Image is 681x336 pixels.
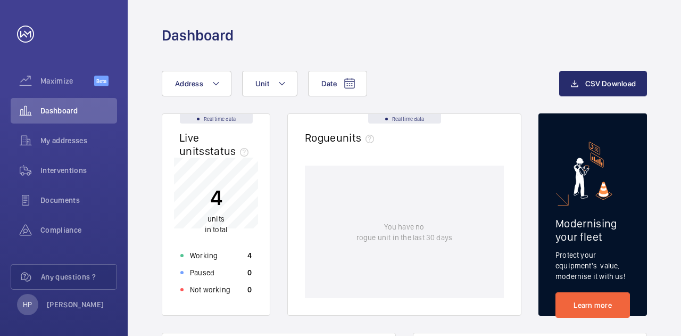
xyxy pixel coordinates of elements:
span: Maximize [40,76,94,86]
button: CSV Download [559,71,647,96]
button: Unit [242,71,297,96]
span: Address [175,79,203,88]
p: Paused [190,267,214,278]
span: Dashboard [40,105,117,116]
h2: Modernising your fleet [555,217,630,243]
img: marketing-card.svg [574,142,612,200]
p: Protect your equipment's value, modernise it with us! [555,250,630,282]
p: Working [190,250,218,261]
span: My addresses [40,135,117,146]
span: units [207,215,225,223]
p: 4 [205,184,227,211]
span: Interventions [40,165,117,176]
p: in total [205,214,227,235]
p: 4 [247,250,252,261]
span: CSV Download [585,79,636,88]
span: Compliance [40,225,117,235]
div: Real time data [180,114,253,124]
span: status [205,144,253,158]
p: [PERSON_NAME] [47,299,104,310]
p: HP [23,299,32,310]
span: Documents [40,195,117,206]
p: 0 [247,284,252,295]
h2: Live units [179,131,253,158]
span: Unit [255,79,269,88]
button: Date [308,71,367,96]
p: Not working [190,284,230,295]
h1: Dashboard [162,26,234,45]
span: Date [321,79,337,88]
p: 0 [247,267,252,278]
h2: Rogue [305,131,378,144]
span: Any questions ? [41,272,117,282]
a: Learn more [555,292,630,318]
p: You have no rogue unit in the last 30 days [356,222,452,243]
div: Real time data [368,114,441,124]
span: Beta [94,76,109,86]
span: units [336,131,379,144]
button: Address [162,71,231,96]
